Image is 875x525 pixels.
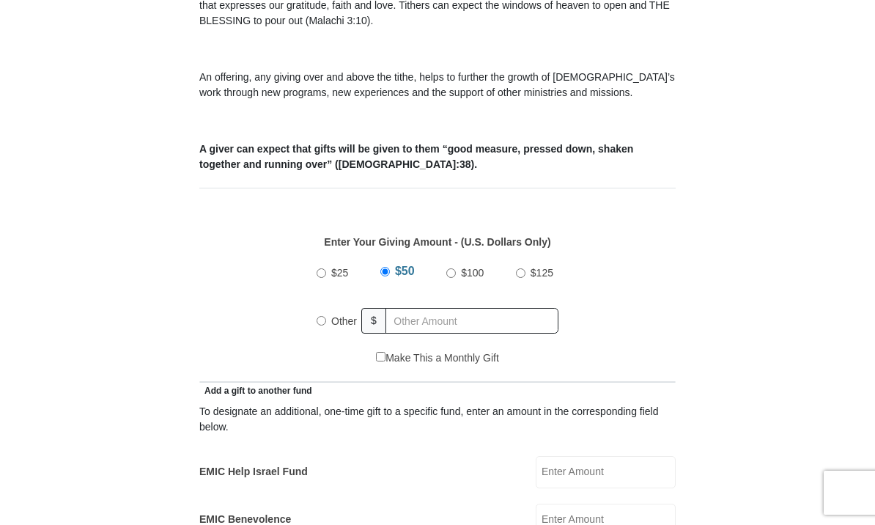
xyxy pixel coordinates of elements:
[461,267,484,279] span: $100
[331,267,348,279] span: $25
[376,352,385,361] input: Make This a Monthly Gift
[531,267,553,279] span: $125
[199,143,633,170] b: A giver can expect that gifts will be given to them “good measure, pressed down, shaken together ...
[199,404,676,435] div: To designate an additional, one-time gift to a specific fund, enter an amount in the correspondin...
[385,308,558,334] input: Other Amount
[199,386,312,396] span: Add a gift to another fund
[199,464,308,480] label: EMIC Help Israel Fund
[331,315,357,327] span: Other
[395,265,415,277] span: $50
[376,350,499,366] label: Make This a Monthly Gift
[361,308,386,334] span: $
[536,456,676,488] input: Enter Amount
[199,70,676,100] p: An offering, any giving over and above the tithe, helps to further the growth of [DEMOGRAPHIC_DAT...
[324,236,550,248] strong: Enter Your Giving Amount - (U.S. Dollars Only)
